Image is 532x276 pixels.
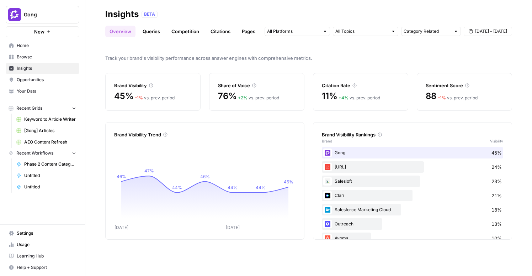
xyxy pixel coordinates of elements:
button: [DATE] - [DATE] [464,27,512,36]
span: – 1 % [438,95,446,100]
a: Your Data [6,85,79,97]
span: + 4 % [339,95,349,100]
span: 45% [114,90,133,102]
span: 18% [491,206,502,213]
span: Recent Grids [16,105,42,111]
span: 23% [491,178,502,185]
button: New [6,26,79,37]
div: vs. prev. period [238,95,279,101]
div: Insights [105,9,139,20]
span: Untitled [24,172,76,179]
a: Learning Hub [6,250,79,262]
img: Gong Logo [8,8,21,21]
a: Competition [167,26,203,37]
a: Usage [6,239,79,250]
img: hqfc7lxcqkggco7ktn8he1iiiia8 [323,220,332,228]
button: Recent Workflows [6,148,79,158]
span: Opportunities [17,77,76,83]
span: Home [17,42,76,49]
span: 24% [491,163,502,171]
span: [Gong] Articles [24,127,76,134]
span: – 1 % [135,95,143,100]
a: Citations [206,26,235,37]
div: Outreach [322,218,503,230]
div: vs. prev. period [339,95,380,101]
span: Brand [322,138,332,144]
div: Sentiment Score [426,82,503,89]
span: AEO Content Refresh [24,139,76,145]
tspan: [DATE] [115,225,128,230]
div: vs. prev. period [438,95,478,101]
input: All Topics [335,28,388,35]
span: Learning Hub [17,253,76,259]
img: vpq3xj2nnch2e2ivhsgwmf7hbkjf [323,177,332,186]
span: + 2 % [238,95,248,100]
a: Pages [238,26,260,37]
span: 11% [322,90,337,102]
a: Phase 2 Content Categorizer [13,158,79,170]
tspan: 44% [256,185,266,190]
a: Settings [6,228,79,239]
a: Overview [105,26,135,37]
a: Home [6,40,79,51]
a: [Gong] Articles [13,125,79,136]
span: 88 [426,90,436,102]
span: Keyword to Article Writer [24,116,76,123]
span: Usage [17,241,76,248]
span: 10% [491,235,502,242]
span: Recent Workflows [16,150,53,156]
a: Keyword to Article Writer [13,114,79,125]
span: [DATE] - [DATE] [475,28,507,35]
span: New [34,28,44,35]
a: Untitled [13,170,79,181]
div: vs. prev. period [135,95,175,101]
input: Category Related [404,28,451,35]
div: Brand Visibility [114,82,192,89]
span: 21% [491,192,502,199]
span: 76% [218,90,236,102]
span: Visibility [490,138,503,144]
button: Recent Grids [6,103,79,114]
tspan: 46% [117,174,126,179]
div: Salesforce Marketing Cloud [322,204,503,215]
img: t5ivhg8jor0zzagzc03mug4u0re5 [323,205,332,214]
tspan: 47% [144,168,154,173]
tspan: [DATE] [226,225,240,230]
div: Gong [322,147,503,158]
div: Brand Visibility Trend [114,131,296,138]
div: BETA [142,11,158,18]
input: All Platforms [267,28,320,35]
a: Untitled [13,181,79,193]
span: Insights [17,65,76,72]
div: Salesloft [322,176,503,187]
span: Settings [17,230,76,236]
tspan: 44% [172,185,182,190]
div: Citation Rate [322,82,399,89]
span: Help + Support [17,264,76,271]
img: hcm4s7ic2xq26rsmuray6dv1kquq [323,163,332,171]
a: Browse [6,51,79,63]
div: Clari [322,190,503,201]
span: 13% [491,220,502,228]
div: Brand Visibility Rankings [322,131,503,138]
div: Share of Voice [218,82,296,89]
div: [URL] [322,161,503,173]
tspan: 44% [228,185,238,190]
tspan: 45% [284,179,293,184]
a: Opportunities [6,74,79,85]
span: 45% [491,149,502,156]
span: Untitled [24,184,76,190]
a: Insights [6,63,79,74]
span: Phase 2 Content Categorizer [24,161,76,167]
span: Gong [24,11,67,18]
span: Your Data [17,88,76,94]
button: Help + Support [6,262,79,273]
img: wsphppoo7wgauyfs4ako1dw2w3xh [323,234,332,243]
span: Track your brand's visibility performance across answer engines with comprehensive metrics. [105,54,512,62]
a: Queries [138,26,164,37]
tspan: 46% [200,174,210,179]
img: w6cjb6u2gvpdnjw72qw8i2q5f3eb [323,149,332,157]
span: Browse [17,54,76,60]
div: Avoma [322,233,503,244]
img: h6qlr8a97mop4asab8l5qtldq2wv [323,191,332,200]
